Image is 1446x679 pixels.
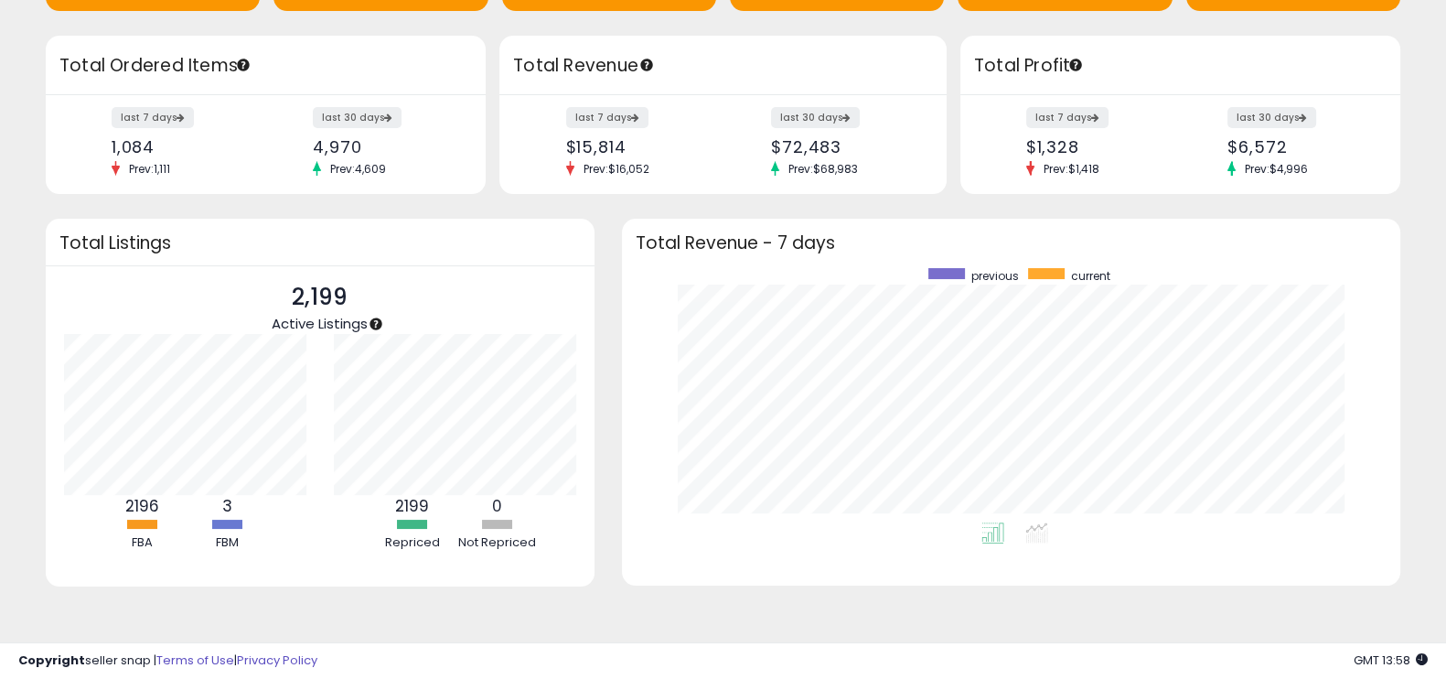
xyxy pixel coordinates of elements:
[222,495,232,517] b: 3
[18,652,85,669] strong: Copyright
[574,161,659,177] span: Prev: $16,052
[321,161,395,177] span: Prev: 4,609
[371,534,454,552] div: Repriced
[513,53,933,79] h3: Total Revenue
[313,107,402,128] label: last 30 days
[272,280,368,315] p: 2,199
[1236,161,1317,177] span: Prev: $4,996
[187,534,269,552] div: FBM
[636,236,1387,250] h3: Total Revenue - 7 days
[1067,57,1084,73] div: Tooltip anchor
[59,236,581,250] h3: Total Listings
[492,495,502,517] b: 0
[456,534,539,552] div: Not Repriced
[1071,268,1110,284] span: current
[1026,137,1167,156] div: $1,328
[235,57,252,73] div: Tooltip anchor
[771,107,860,128] label: last 30 days
[272,314,368,333] span: Active Listings
[779,161,867,177] span: Prev: $68,983
[395,495,429,517] b: 2199
[18,652,317,670] div: seller snap | |
[771,137,915,156] div: $72,483
[971,268,1019,284] span: previous
[313,137,454,156] div: 4,970
[102,534,184,552] div: FBA
[1026,107,1109,128] label: last 7 days
[125,495,159,517] b: 2196
[237,652,317,669] a: Privacy Policy
[112,137,252,156] div: 1,084
[638,57,655,73] div: Tooltip anchor
[1227,137,1368,156] div: $6,572
[1227,107,1316,128] label: last 30 days
[112,107,194,128] label: last 7 days
[566,137,710,156] div: $15,814
[566,107,648,128] label: last 7 days
[1354,652,1428,669] span: 2025-09-12 13:58 GMT
[59,53,472,79] h3: Total Ordered Items
[156,652,234,669] a: Terms of Use
[1034,161,1109,177] span: Prev: $1,418
[974,53,1387,79] h3: Total Profit
[120,161,179,177] span: Prev: 1,111
[368,316,384,332] div: Tooltip anchor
